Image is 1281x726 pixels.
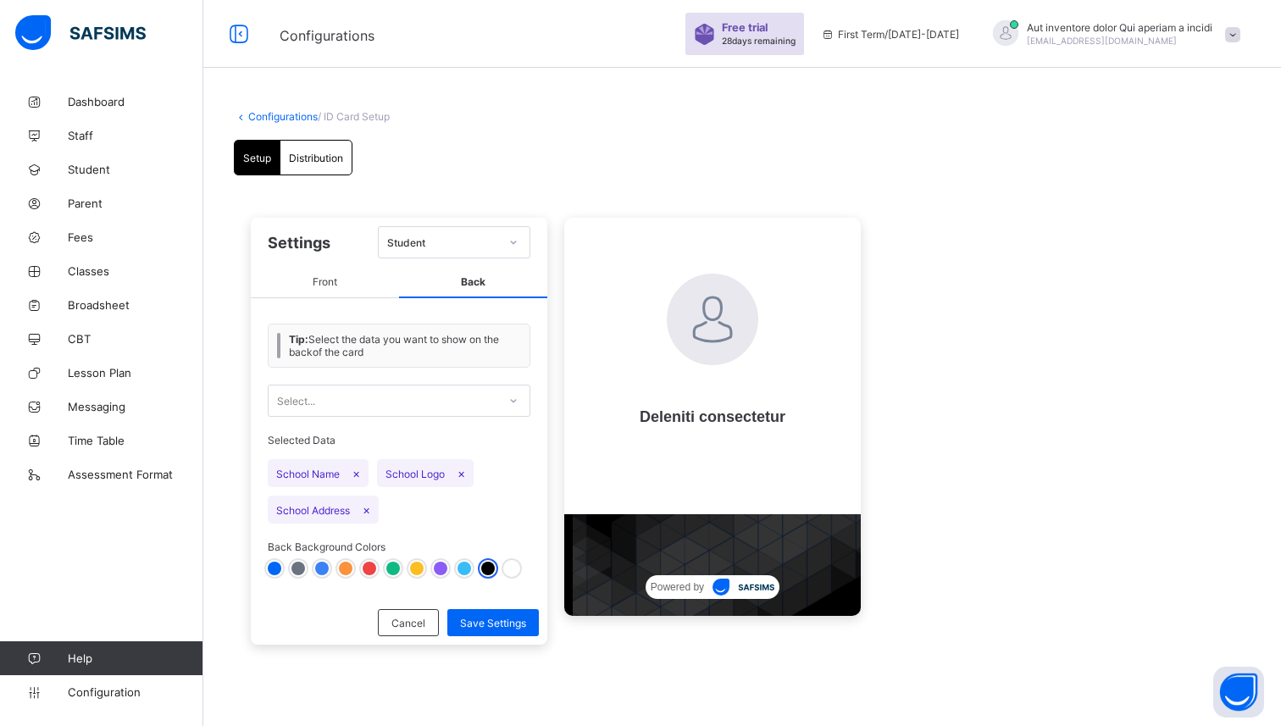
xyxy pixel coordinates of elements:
[248,110,318,123] a: Configurations
[460,617,526,629] span: Save Settings
[289,152,343,164] span: Distribution
[68,264,203,278] span: Classes
[289,333,521,358] span: Select the data you want to show on the back of the card
[457,466,465,480] span: ×
[635,404,790,430] span: Deleniti consectetur
[339,562,352,575] div: #FB923C
[391,617,425,629] span: Cancel
[268,540,530,562] span: Back Background Colors
[667,274,758,365] img: Student
[976,20,1249,48] div: Aut inventore dolor Qui aperiam a incidi
[410,562,424,575] div: #FBBF24
[289,333,308,346] b: Tip:
[68,651,202,665] span: Help
[68,400,203,413] span: Messaging
[268,496,379,524] span: School Address
[318,110,390,123] span: / ID Card Setup
[68,685,202,699] span: Configuration
[386,562,400,575] div: #10B981
[481,562,495,575] div: #000000
[722,36,796,46] span: 28 days remaining
[68,163,203,176] span: Student
[15,15,146,51] img: safsims
[277,385,315,417] div: Select...
[505,562,518,575] div: #ffffff
[243,152,271,164] span: Setup
[363,502,370,517] span: ×
[268,434,530,451] span: Selected Data
[1027,21,1212,34] span: Aut inventore dolor Qui aperiam a incidi
[694,24,715,45] img: sticker-purple.71386a28dfed39d6af7621340158ba97.svg
[722,21,787,34] span: Free trial
[377,459,474,487] span: School Logo
[387,236,499,249] div: Student
[291,562,305,575] div: #6B7280
[363,562,376,575] div: #EF4444
[280,27,374,44] span: Configurations
[399,267,547,298] span: Back
[352,466,360,480] span: ×
[1027,36,1177,46] span: [EMAIL_ADDRESS][DOMAIN_NAME]
[1213,667,1264,718] button: Open asap
[68,298,203,312] span: Broadsheet
[268,562,281,575] div: #0066F5
[268,459,369,487] span: School Name
[713,579,774,596] img: safsims.135b583eef768097d7c66fa9e8d22233.svg
[68,95,203,108] span: Dashboard
[434,562,447,575] div: #8B5CF6
[315,562,329,575] div: #3B82F6
[268,234,330,252] span: Settings
[457,562,471,575] div: #38BDF8
[68,468,203,481] span: Assessment Format
[68,197,203,210] span: Parent
[251,267,399,298] span: Front
[68,230,203,244] span: Fees
[68,434,203,447] span: Time Table
[68,366,203,380] span: Lesson Plan
[821,28,959,41] span: session/term information
[68,129,203,142] span: Staff
[68,332,203,346] span: CBT
[651,581,704,593] span: Powered by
